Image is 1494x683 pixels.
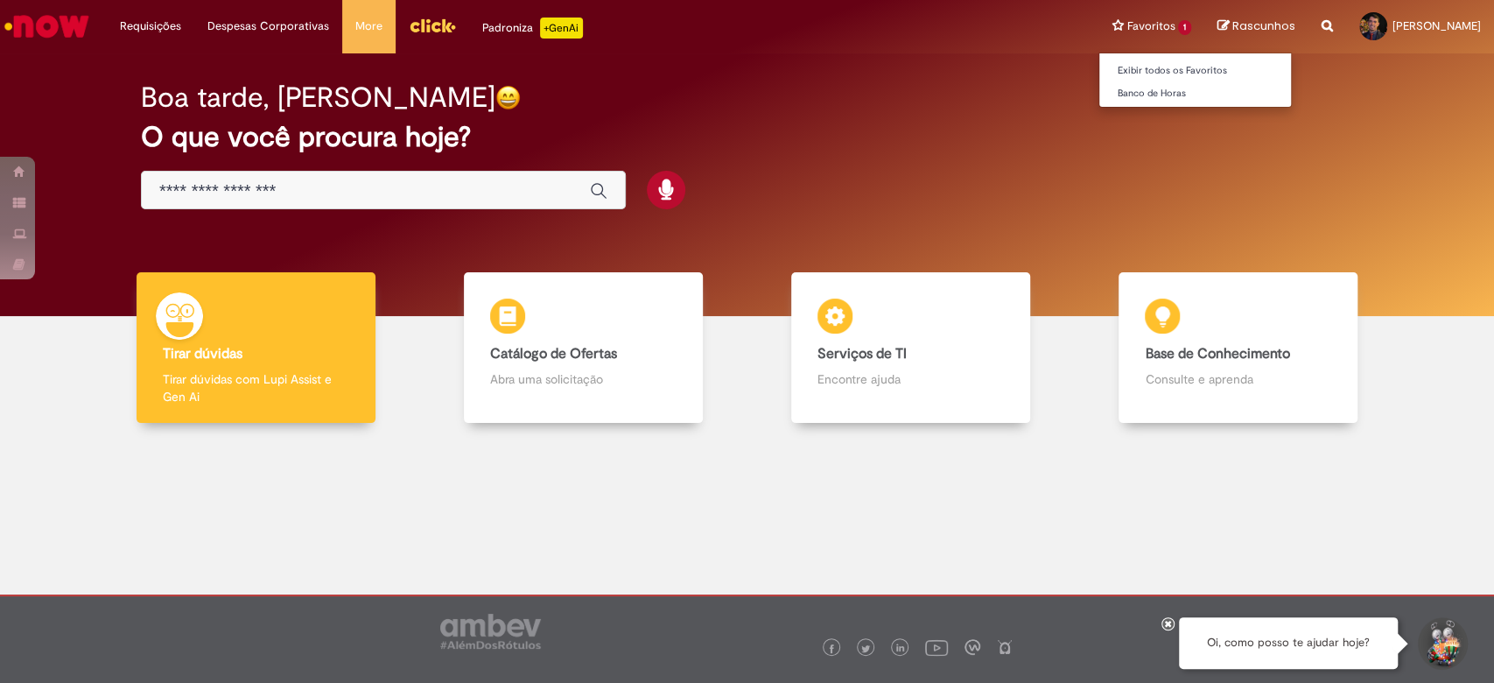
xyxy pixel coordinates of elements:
a: Tirar dúvidas Tirar dúvidas com Lupi Assist e Gen Ai [92,272,419,424]
b: Tirar dúvidas [163,345,242,363]
span: Favoritos [1126,18,1175,35]
span: 1 [1178,20,1191,35]
button: Iniciar Conversa de Suporte [1415,617,1468,670]
img: logo_footer_youtube.png [925,636,948,658]
img: logo_footer_ambev_rotulo_gray.png [440,614,541,649]
img: click_logo_yellow_360x200.png [409,12,456,39]
p: Abra uma solicitação [490,370,677,388]
span: Despesas Corporativas [207,18,329,35]
div: Padroniza [482,18,583,39]
img: happy-face.png [495,85,521,110]
p: Tirar dúvidas com Lupi Assist e Gen Ai [163,370,349,405]
img: logo_footer_twitter.png [861,644,870,653]
p: Encontre ajuda [817,370,1004,388]
a: Exibir todos os Favoritos [1099,61,1292,81]
img: ServiceNow [2,9,92,44]
b: Base de Conhecimento [1145,345,1289,363]
img: logo_footer_workplace.png [964,639,980,655]
p: Consulte e aprenda [1145,370,1331,388]
a: Rascunhos [1217,18,1295,35]
h2: O que você procura hoje? [141,122,1353,152]
b: Catálogo de Ofertas [490,345,617,363]
span: [PERSON_NAME] [1392,18,1481,33]
a: Serviços de TI Encontre ajuda [747,272,1075,424]
ul: Favoritos [1098,53,1292,108]
b: Serviços de TI [817,345,907,363]
a: Catálogo de Ofertas Abra uma solicitação [419,272,747,424]
p: +GenAi [540,18,583,39]
a: Banco de Horas [1099,84,1292,103]
a: Base de Conhecimento Consulte e aprenda [1075,272,1402,424]
span: Requisições [120,18,181,35]
img: logo_footer_naosei.png [997,639,1013,655]
img: logo_footer_facebook.png [827,644,836,653]
h2: Boa tarde, [PERSON_NAME] [141,82,495,113]
div: Oi, como posso te ajudar hoje? [1179,617,1398,669]
img: logo_footer_linkedin.png [896,644,905,654]
span: More [355,18,382,35]
span: Rascunhos [1232,18,1295,34]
